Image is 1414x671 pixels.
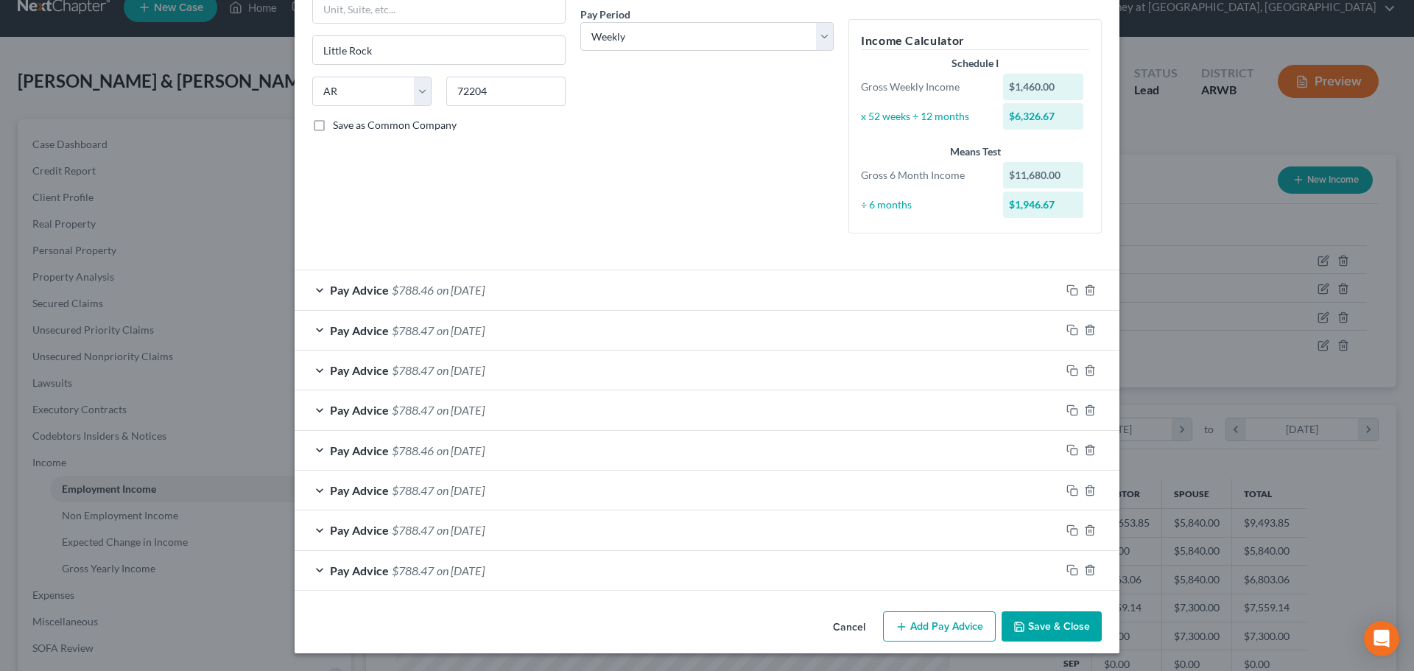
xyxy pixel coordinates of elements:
span: Pay Advice [330,443,389,457]
span: $788.47 [392,483,434,497]
span: on [DATE] [437,483,485,497]
div: $6,326.67 [1003,103,1084,130]
div: Means Test [861,144,1089,159]
h5: Income Calculator [861,32,1089,50]
span: Pay Advice [330,363,389,377]
input: Enter city... [313,36,565,64]
span: $788.47 [392,363,434,377]
span: Save as Common Company [333,119,457,131]
button: Add Pay Advice [883,611,996,642]
div: x 52 weeks ÷ 12 months [854,109,996,124]
span: on [DATE] [437,523,485,537]
input: Enter zip... [446,77,566,106]
div: Gross 6 Month Income [854,168,996,183]
div: Open Intercom Messenger [1364,621,1399,656]
span: $788.47 [392,403,434,417]
span: $788.47 [392,323,434,337]
span: $788.46 [392,283,434,297]
span: $788.47 [392,563,434,577]
div: $11,680.00 [1003,162,1084,189]
span: $788.46 [392,443,434,457]
span: on [DATE] [437,443,485,457]
span: Pay Advice [330,563,389,577]
span: on [DATE] [437,283,485,297]
div: Gross Weekly Income [854,80,996,94]
span: on [DATE] [437,323,485,337]
span: on [DATE] [437,363,485,377]
span: Pay Advice [330,403,389,417]
span: Pay Advice [330,283,389,297]
span: Pay Period [580,8,630,21]
div: Schedule I [861,56,1089,71]
span: on [DATE] [437,403,485,417]
span: Pay Advice [330,323,389,337]
span: Pay Advice [330,523,389,537]
button: Cancel [821,613,877,642]
div: ÷ 6 months [854,197,996,212]
div: $1,946.67 [1003,192,1084,218]
span: $788.47 [392,523,434,537]
button: Save & Close [1002,611,1102,642]
span: Pay Advice [330,483,389,497]
span: on [DATE] [437,563,485,577]
div: $1,460.00 [1003,74,1084,100]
